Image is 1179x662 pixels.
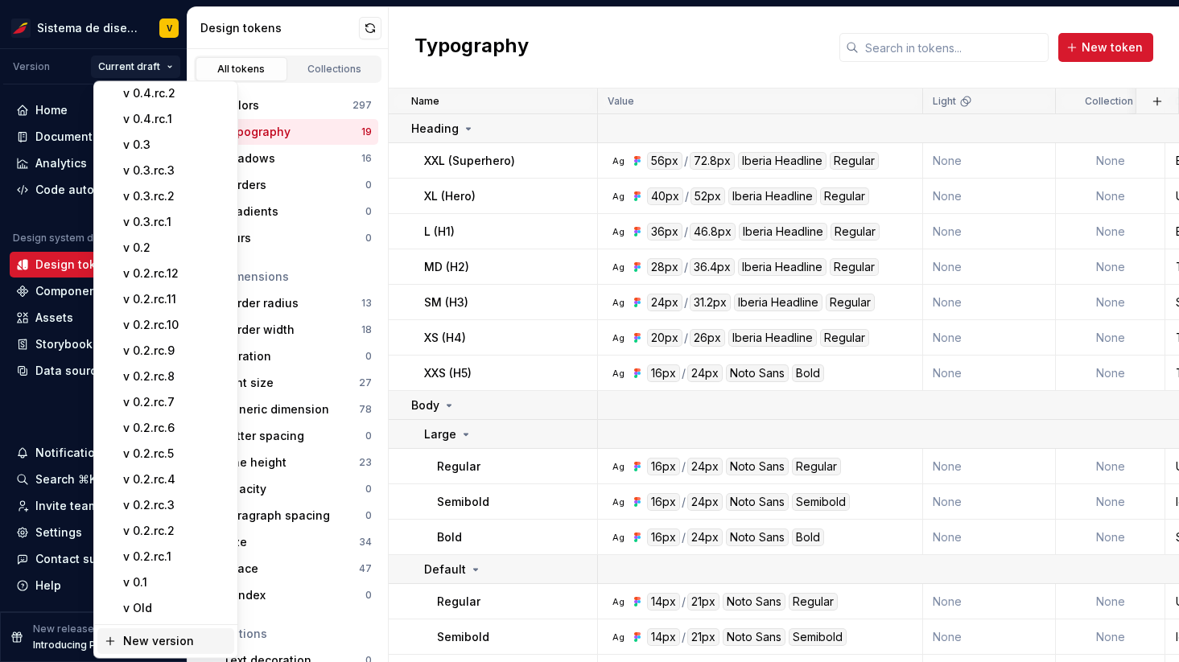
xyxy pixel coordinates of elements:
[123,395,228,411] div: v 0.2.rc.7
[123,634,228,650] div: New version
[123,549,228,565] div: v 0.2.rc.1
[123,266,228,282] div: v 0.2.rc.12
[123,575,228,591] div: v 0.1
[123,369,228,385] div: v 0.2.rc.8
[123,112,228,128] div: v 0.4.rc.1
[123,472,228,488] div: v 0.2.rc.4
[123,292,228,308] div: v 0.2.rc.11
[123,241,228,257] div: v 0.2
[123,86,228,102] div: v 0.4.rc.2
[123,343,228,360] div: v 0.2.rc.9
[123,524,228,540] div: v 0.2.rc.2
[123,189,228,205] div: v 0.3.rc.2
[123,446,228,463] div: v 0.2.rc.5
[123,498,228,514] div: v 0.2.rc.3
[123,215,228,231] div: v 0.3.rc.1
[123,163,228,179] div: v 0.3.rc.3
[123,138,228,154] div: v 0.3
[123,318,228,334] div: v 0.2.rc.10
[123,601,228,617] div: v Old
[123,421,228,437] div: v 0.2.rc.6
